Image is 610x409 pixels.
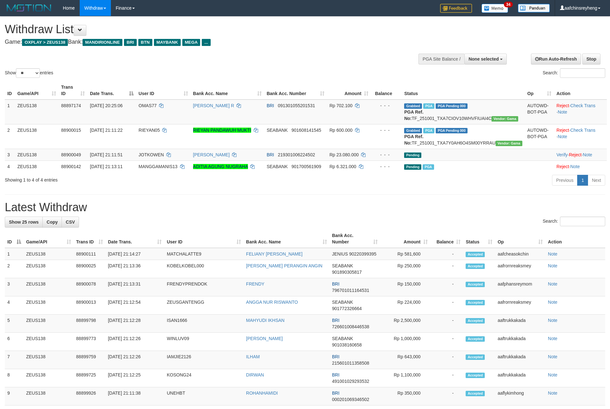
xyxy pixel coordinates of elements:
span: BRI [332,354,339,359]
span: BRI [267,103,274,108]
input: Search: [560,68,605,78]
span: Accepted [466,354,485,360]
td: TF_251001_TXA7CIOV10WHVFIUAI4C [402,100,525,124]
a: Reject [556,103,569,108]
span: [DATE] 21:11:51 [90,152,122,157]
td: - [430,387,463,405]
span: Vendor URL: https://trx31.1velocity.biz [496,141,522,146]
span: Copy 796701011164531 to clipboard [332,288,369,293]
span: BTN [138,39,152,46]
td: TF_251001_TXA7Y0AH6O4SM00YRRAU [402,124,525,149]
span: OMAS77 [139,103,157,108]
a: Note [558,109,567,115]
a: Note [583,152,592,157]
td: ZEUS138 [15,124,59,149]
span: BRI [332,372,339,377]
th: Trans ID: activate to sort column ascending [59,81,87,100]
a: Copy [42,217,62,227]
td: aafphansreymom [495,278,545,296]
td: ZEUS138 [15,149,59,160]
td: aafcheasokchin [495,248,545,260]
span: Rp 702.100 [330,103,352,108]
span: Vendor URL: https://trx31.1velocity.biz [491,116,518,122]
td: [DATE] 21:12:25 [105,369,164,387]
span: Accepted [466,264,485,269]
td: [DATE] 21:13:31 [105,278,164,296]
td: [DATE] 21:12:54 [105,296,164,315]
span: Accepted [466,373,485,378]
td: ZEUS138 [24,333,74,351]
a: Note [548,354,557,359]
td: Rp 150,000 [380,278,430,296]
th: User ID: activate to sort column ascending [136,81,191,100]
td: [DATE] 21:12:28 [105,315,164,333]
th: Amount: activate to sort column ascending [327,81,371,100]
a: FRENDY [246,281,265,286]
td: 9 [5,387,24,405]
span: Accepted [466,318,485,323]
span: BRI [267,152,274,157]
span: SEABANK [332,263,353,268]
th: Amount: activate to sort column ascending [380,230,430,248]
label: Show entries [5,68,53,78]
td: aaftrukkakada [495,369,545,387]
a: Note [548,300,557,305]
td: ZEUS138 [24,351,74,369]
th: Status: activate to sort column ascending [463,230,495,248]
td: 1 [5,100,15,124]
span: BRI [332,390,339,396]
span: SEABANK [267,164,288,169]
span: Accepted [466,336,485,342]
span: Pending [404,164,421,170]
span: [DATE] 21:13:11 [90,164,122,169]
a: ILHAM [246,354,260,359]
td: aafrornreaksmey [495,296,545,315]
span: BRI [332,318,339,323]
th: Balance [371,81,402,100]
select: Showentries [16,68,40,78]
a: Check Trans [570,128,596,133]
td: 88899798 [74,315,105,333]
td: MATCHALATTE9 [164,248,243,260]
span: 88900049 [61,152,81,157]
td: Rp 224,000 [380,296,430,315]
a: Note [548,390,557,396]
a: RIEYAN PANDAWUH MUKTI [193,128,251,133]
span: Grabbed [404,128,422,133]
td: 3 [5,278,24,296]
a: FELIANY [PERSON_NAME] [246,251,302,257]
td: FRENDYPRENDOK [164,278,243,296]
span: Copy 491001029293532 to clipboard [332,379,369,384]
b: PGA Ref. No: [404,134,423,145]
a: Note [548,318,557,323]
span: Pending [404,152,421,158]
th: Action [545,230,605,248]
a: Verify [556,152,568,157]
label: Search: [543,68,605,78]
span: CSV [66,219,75,225]
span: MAYBANK [154,39,181,46]
th: Action [554,81,607,100]
td: 88899773 [74,333,105,351]
span: MEGA [182,39,200,46]
td: ZEUS138 [24,248,74,260]
td: 88899759 [74,351,105,369]
a: ADITIA AGUNG NUGRAHA [193,164,248,169]
td: - [430,248,463,260]
td: - [430,351,463,369]
span: SEABANK [332,336,353,341]
a: Reject [569,152,582,157]
td: ZEUS138 [24,260,74,278]
th: Game/API: activate to sort column ascending [24,230,74,248]
td: Rp 250,000 [380,260,430,278]
a: CSV [62,217,79,227]
td: 88900111 [74,248,105,260]
a: Stop [582,54,600,64]
td: 88900013 [74,296,105,315]
td: ZEUS138 [24,315,74,333]
h4: Game: Bank: [5,39,400,45]
a: Reject [556,164,569,169]
span: ... [202,39,210,46]
span: Copy 901700561909 to clipboard [291,164,321,169]
h1: Withdraw List [5,23,400,36]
